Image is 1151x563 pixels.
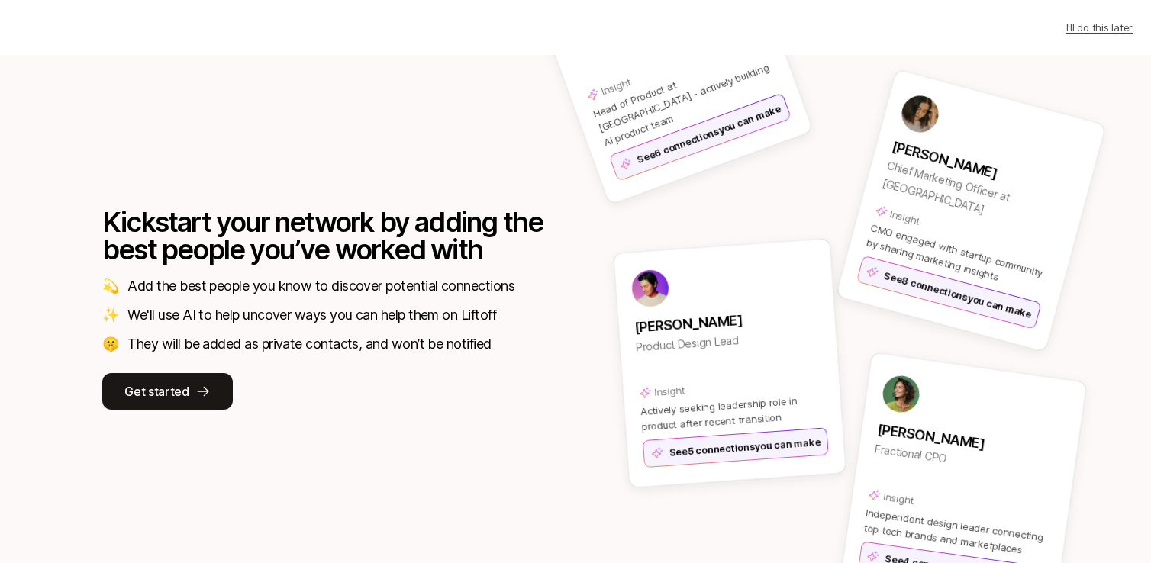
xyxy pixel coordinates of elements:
[634,304,819,339] p: [PERSON_NAME]
[866,221,1045,283] span: CMO engaged with startup community by sharing marketing insights
[888,206,922,229] p: Insight
[882,489,915,508] p: Insight
[102,333,118,355] p: 🤫
[640,394,798,433] span: Actively seeking leadership role in product after recent transition
[127,275,514,297] p: Add the best people you know to discover potential connections
[630,269,669,307] img: avatar-3.png
[124,381,189,401] p: Get started
[880,156,1068,240] p: Chief Marketing Officer at [GEOGRAPHIC_DATA]
[102,304,118,326] p: ✨
[599,74,634,99] p: Insight
[127,333,491,355] p: They will be added as private contacts, and won’t be notified
[863,507,1044,556] span: Independent design leader connecting top tech brands and marketplaces
[898,92,943,137] img: woman-with-black-hair.jpg
[876,419,1062,465] p: [PERSON_NAME]
[890,136,1074,204] p: [PERSON_NAME]
[102,275,118,297] p: 💫
[880,373,921,414] img: avatar-1.jpg
[635,326,821,357] p: Product Design Lead
[654,382,685,400] p: Insight
[874,440,1059,484] p: Fractional CPO
[592,61,770,149] span: Head of Product at [GEOGRAPHIC_DATA] - actively building AI product team
[102,373,233,410] button: Get started
[102,208,545,263] p: Kickstart your network by adding the best people you’ve worked with
[127,304,496,326] p: We'll use AI to help uncover ways you can help them on Liftoff
[1066,20,1133,35] p: I'll do this later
